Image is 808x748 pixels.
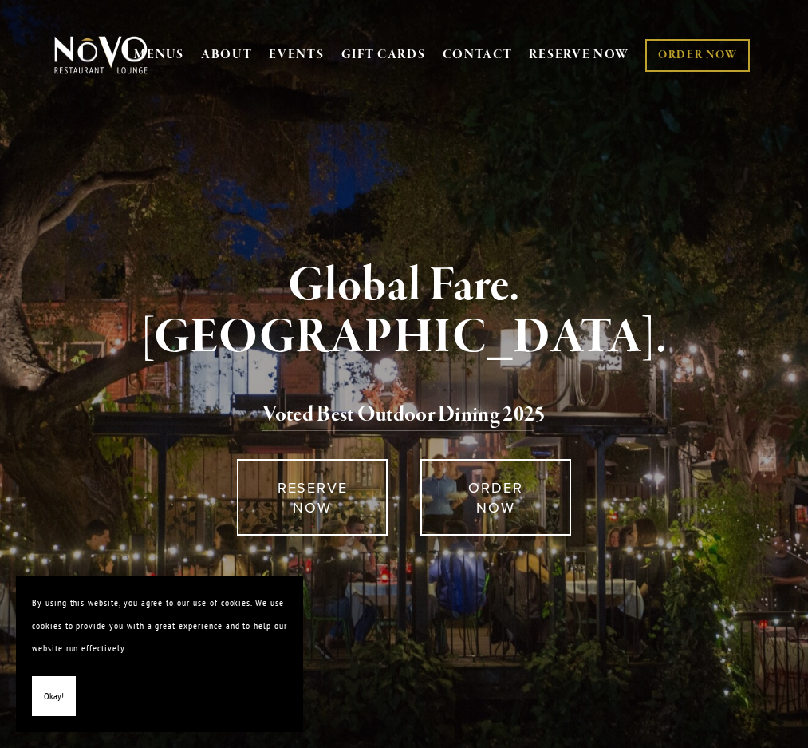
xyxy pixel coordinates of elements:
a: RESERVE NOW [529,40,629,70]
button: Okay! [32,676,76,717]
a: CONTACT [443,40,513,70]
a: Voted Best Outdoor Dining 202 [262,401,534,431]
a: ABOUT [201,47,253,63]
section: Cookie banner [16,576,303,732]
p: By using this website, you agree to our use of cookies. We use cookies to provide you with a grea... [32,592,287,660]
img: Novo Restaurant &amp; Lounge [51,35,151,75]
a: ORDER NOW [645,39,750,72]
a: EVENTS [269,47,324,63]
h2: 5 [73,398,735,432]
a: GIFT CARDS [341,40,426,70]
a: RESERVE NOW [237,459,388,536]
a: MENUS [134,47,184,63]
span: Okay! [44,685,64,708]
a: ORDER NOW [420,459,571,536]
strong: Global Fare. [GEOGRAPHIC_DATA]. [141,255,667,368]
